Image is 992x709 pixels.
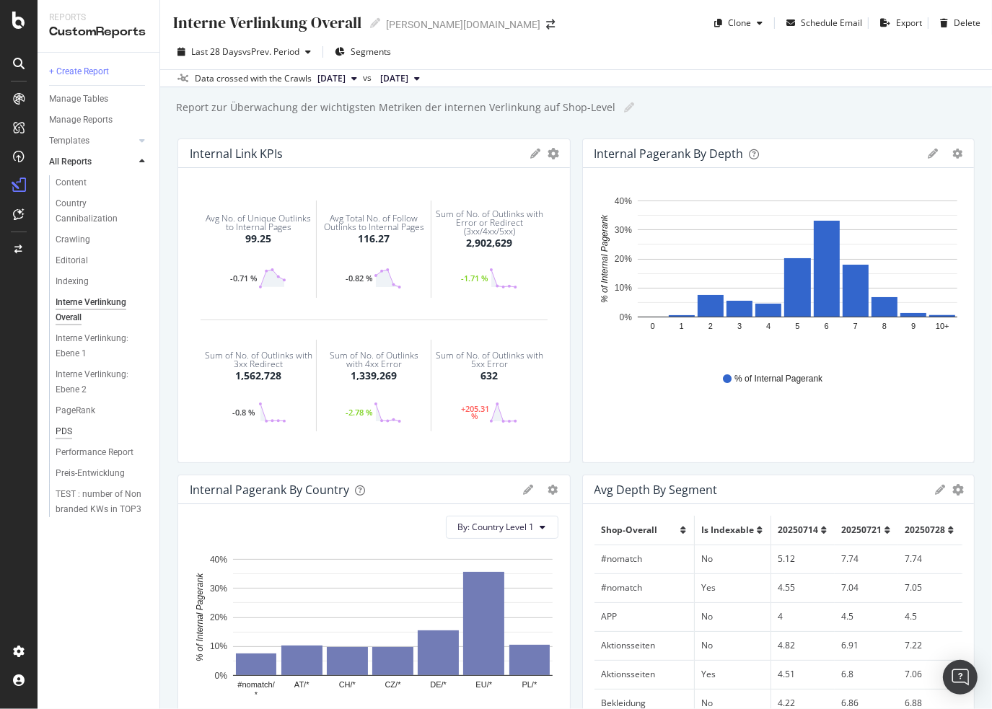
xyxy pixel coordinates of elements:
[204,351,313,369] div: Sum of No. of Outlinks with 3xx Redirect
[49,92,149,107] a: Manage Tables
[175,100,615,115] div: Report zur Überwachung der wichtigsten Metriken der internen Verlinkung auf Shop-Level
[708,12,768,35] button: Clone
[49,113,113,128] div: Manage Reports
[614,196,631,206] text: 40%
[694,602,771,631] td: No
[56,424,149,439] a: PDS
[312,70,363,87] button: [DATE]
[210,555,227,565] text: 40%
[56,445,133,460] div: Performance Report
[728,17,751,29] div: Clone
[49,64,109,79] div: + Create Report
[56,295,149,325] a: Interne Verlinkung Overall
[49,24,148,40] div: CustomReports
[952,149,962,159] div: gear
[460,275,489,282] div: -1.71 %
[614,283,631,293] text: 10%
[49,113,149,128] a: Manage Reports
[911,322,916,330] text: 9
[242,45,299,58] span: vs Prev. Period
[896,17,922,29] div: Export
[771,602,835,631] td: 4
[898,602,962,631] td: 4.5
[708,322,712,330] text: 2
[781,12,862,35] button: Schedule Email
[954,17,980,29] div: Delete
[172,40,317,63] button: Last 28 DaysvsPrev. Period
[614,254,631,264] text: 20%
[49,64,149,79] a: + Create Report
[835,602,898,631] td: 4.5
[237,680,275,689] text: #nomatch/
[210,612,227,622] text: 20%
[56,232,90,247] div: Crawling
[235,369,281,383] div: 1,562,728
[56,232,149,247] a: Crawling
[835,573,898,602] td: 7.04
[835,631,898,660] td: 6.91
[49,154,135,169] a: All Reports
[370,18,380,28] i: Edit report name
[56,253,149,268] a: Editorial
[374,70,426,87] button: [DATE]
[600,214,610,303] text: % of Internal Pagerank
[679,322,683,330] text: 1
[229,275,258,282] div: -0.71 %
[56,331,149,361] a: Interne Verlinkung: Ebene 1
[56,331,138,361] div: Interne Verlinkung: Ebene 1
[466,236,512,250] div: 2,902,629
[734,373,822,385] span: % of Internal Pagerank
[245,232,271,246] div: 99.25
[702,524,755,536] span: Is Indexable
[56,466,149,481] a: Preis-Entwicklung
[594,660,695,689] td: Aktionsseiten
[853,322,857,330] text: 7
[771,660,835,689] td: 4.51
[56,445,149,460] a: Performance Report
[195,72,312,85] div: Data crossed with the Crawls
[210,641,227,651] text: 10%
[934,12,980,35] button: Delete
[898,660,962,689] td: 7.06
[177,138,571,463] div: Internal Link KPIsgeargearAvg No. of Unique Outlinks to Internal Pages99.25-0.71 %Avg Total No. o...
[358,232,390,246] div: 116.27
[898,573,962,602] td: 7.05
[766,322,771,330] text: 4
[650,322,654,330] text: 0
[874,12,922,35] button: Export
[582,138,975,463] div: Internal Pagerank by DepthgeargearA chart.% of Internal Pagerank
[943,660,978,695] div: Open Intercom Messenger
[602,524,658,536] span: Shop-Overall
[56,487,142,517] div: TEST : number of Non branded KWs in TOP3
[624,102,634,113] i: Edit report name
[835,660,898,689] td: 6.8
[56,424,72,439] div: PDS
[594,146,744,161] div: Internal Pagerank by Depth
[898,631,962,660] td: 7.22
[56,367,149,397] a: Interne Verlinkung: Ebene 2
[172,12,361,34] div: Interne Verlinkung Overall
[56,274,149,289] a: Indexing
[329,40,397,63] button: Segments
[548,485,558,495] div: gear
[56,403,95,418] div: PageRank
[594,192,957,359] svg: A chart.
[346,409,374,416] div: -2.78 %
[795,322,799,330] text: 5
[898,545,962,573] td: 7.74
[229,409,258,416] div: -0.8 %
[380,72,408,85] span: 2025 Jul. 14th
[778,524,819,536] span: 20250714
[548,149,560,159] div: gear
[49,92,108,107] div: Manage Tables
[317,72,346,85] span: 2025 Aug. 11th
[694,660,771,689] td: Yes
[190,483,349,497] div: Internal Pagerank By Country
[771,573,835,602] td: 4.55
[49,12,148,24] div: Reports
[594,483,718,497] div: Avg depth by segment
[882,322,886,330] text: 8
[801,17,862,29] div: Schedule Email
[460,405,489,420] div: +205.31 %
